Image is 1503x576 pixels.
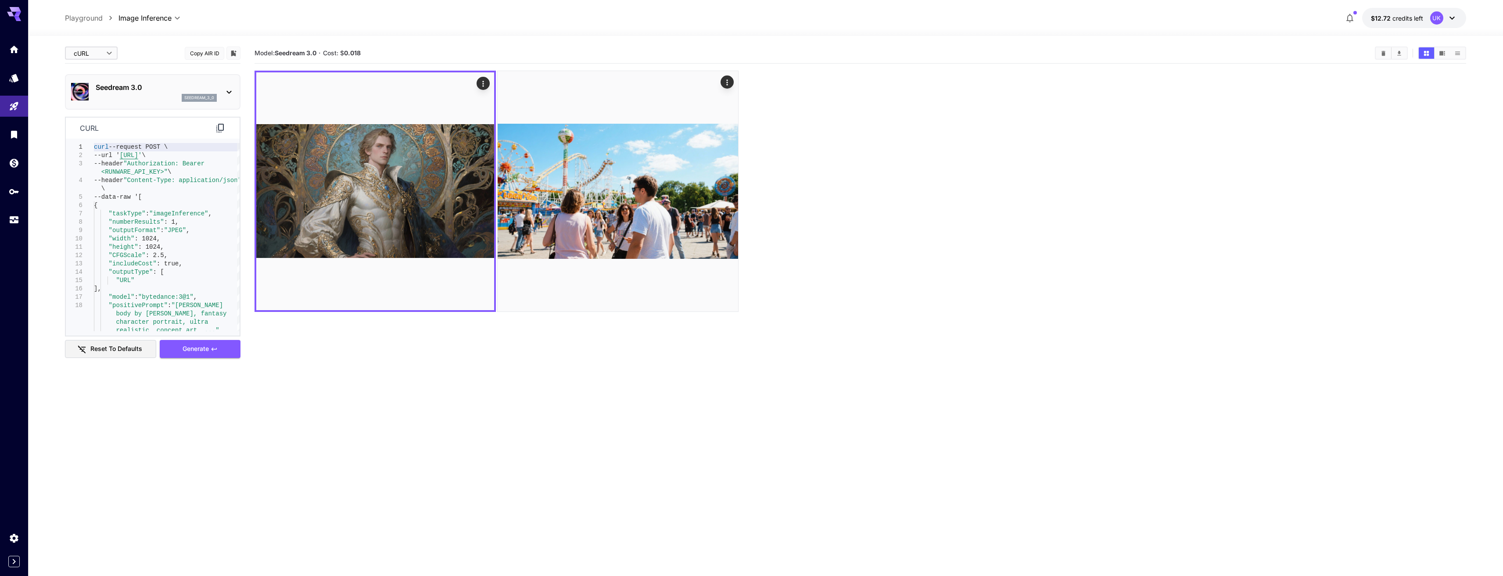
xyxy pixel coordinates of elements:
div: Playground [9,101,19,112]
span: "outputFormat" [109,227,161,234]
span: "height" [109,243,138,250]
span: "imageInference" [149,210,208,217]
b: 0.018 [344,49,361,57]
span: , [194,293,197,301]
span: "bytedance:3@1" [138,293,194,301]
span: Cost: $ [323,49,361,57]
div: Actions [477,77,490,90]
span: : [ [153,268,164,275]
div: 2 [66,151,83,160]
span: : 1024, [134,235,160,242]
span: , [208,210,212,217]
span: "URL" [116,277,134,284]
p: curl [80,123,99,133]
span: "outputType" [109,268,153,275]
button: Show media in grid view [1419,47,1434,59]
div: UK [1430,11,1443,25]
a: Playground [65,13,103,23]
div: 17 [66,293,83,301]
span: [URL] [120,152,138,159]
div: $12.721 [1371,14,1423,23]
span: "Authorization: Bearer [123,160,204,167]
span: : 1, [164,218,179,225]
span: \ [101,185,105,192]
span: "numberResults" [109,218,164,225]
div: Seedream 3.0seedream_3_0 [71,79,234,105]
span: , [219,327,223,334]
button: Reset to defaults [65,340,156,358]
span: : [134,293,138,301]
span: --header [94,177,123,184]
div: Models [9,72,19,83]
span: body by [PERSON_NAME], fantasy [116,310,226,317]
b: Seedream 3.0 [275,49,316,57]
span: ], [94,285,101,292]
div: 3 [66,160,83,168]
span: : true, [157,260,183,267]
img: 2Q== [256,72,494,310]
div: 18 [66,301,83,310]
span: : [160,227,164,234]
span: realistic, concept art, ..." [116,327,219,334]
img: Z [498,71,738,311]
p: Seedream 3.0 [96,82,217,93]
span: cURL [74,49,101,58]
span: , [186,227,190,234]
button: Generate [160,340,240,358]
span: "taskType" [109,210,146,217]
span: "width" [109,235,135,242]
span: $12.72 [1371,14,1392,22]
span: --request POST \ [109,143,168,150]
span: Model: [255,49,316,57]
button: Expand sidebar [8,556,20,567]
span: --header [94,160,123,167]
button: Copy AIR ID [185,47,224,60]
button: Clear All [1376,47,1391,59]
span: : [168,302,171,309]
button: Add to library [230,48,237,58]
span: Generate [183,343,209,354]
div: Clear AllDownload All [1375,47,1408,60]
span: curl [94,143,109,150]
div: 1 [66,143,83,151]
p: seedream_3_0 [184,95,214,101]
div: 10 [66,235,83,243]
button: $12.721UK [1362,8,1466,28]
span: "[PERSON_NAME] [171,302,223,309]
span: : 2.5, [146,252,168,259]
span: "JPEG" [164,227,186,234]
div: 7 [66,210,83,218]
div: 11 [66,243,83,251]
span: --url ' [94,152,120,159]
button: Show media in video view [1435,47,1450,59]
span: <RUNWARE_API_KEY>" [101,168,168,175]
div: 12 [66,251,83,260]
span: "Content-Type: application/json" [123,177,241,184]
div: 6 [66,201,83,210]
div: Show media in grid viewShow media in video viewShow media in list view [1418,47,1466,60]
span: ' [138,152,142,159]
div: 4 [66,176,83,185]
div: API Keys [9,186,19,197]
span: \ [168,168,171,175]
span: character portrait, ultra [116,318,208,326]
span: "CFGScale" [109,252,146,259]
span: : 1024, [138,243,164,250]
span: : [146,210,149,217]
button: Show media in list view [1450,47,1465,59]
div: Library [9,129,19,140]
button: Download All [1392,47,1407,59]
p: · [319,48,321,58]
div: 15 [66,276,83,285]
span: "model" [109,293,135,301]
div: 8 [66,218,83,226]
span: credits left [1392,14,1423,22]
div: Settings [9,533,19,544]
span: "positivePrompt" [109,302,168,309]
span: --data-raw '[ [94,193,142,200]
div: Wallet [9,157,19,168]
div: 16 [66,285,83,293]
div: 14 [66,268,83,276]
